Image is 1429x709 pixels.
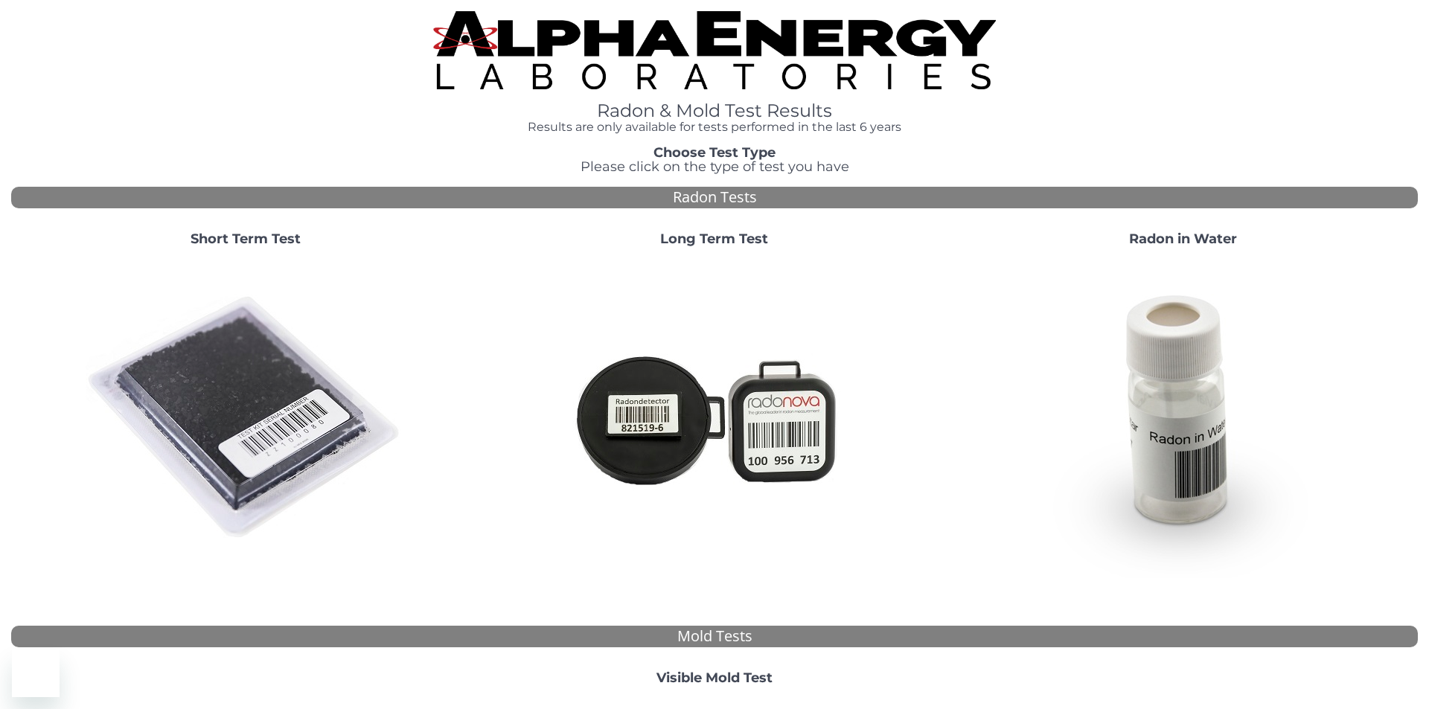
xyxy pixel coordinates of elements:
[433,101,996,121] h1: Radon & Mold Test Results
[11,626,1418,647] div: Mold Tests
[1129,231,1237,247] strong: Radon in Water
[191,231,301,247] strong: Short Term Test
[433,11,996,89] img: TightCrop.jpg
[653,144,776,161] strong: Choose Test Type
[11,187,1418,208] div: Radon Tests
[1023,258,1343,578] img: RadoninWater.jpg
[581,158,849,175] span: Please click on the type of test you have
[433,121,996,134] h4: Results are only available for tests performed in the last 6 years
[86,258,406,578] img: ShortTerm.jpg
[12,649,60,697] iframe: Button to launch messaging window
[660,231,768,247] strong: Long Term Test
[554,258,875,578] img: Radtrak2vsRadtrak3.jpg
[656,670,773,686] strong: Visible Mold Test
